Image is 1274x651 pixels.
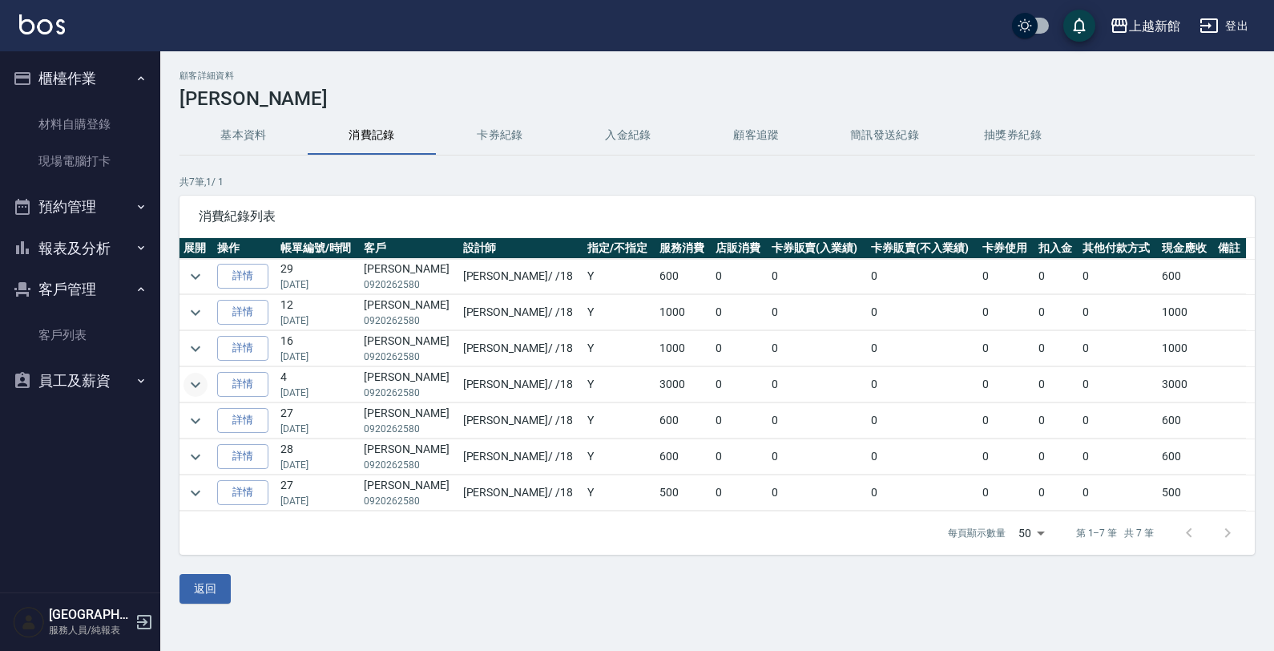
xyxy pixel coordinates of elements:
div: 上越新館 [1129,16,1180,36]
button: expand row [183,337,208,361]
td: 0 [712,295,768,330]
td: 0 [1034,439,1078,475]
td: [PERSON_NAME] [360,403,458,439]
a: 客戶列表 [6,317,154,354]
p: 0920262580 [364,422,454,436]
button: 登出 [1193,11,1255,41]
td: 0 [978,295,1034,330]
td: [PERSON_NAME] / /18 [459,367,584,402]
p: 服務人員/純報表 [49,623,131,637]
a: 詳情 [217,336,268,361]
td: 28 [276,439,361,475]
td: 600 [1158,439,1214,475]
td: 0 [768,331,868,366]
a: 詳情 [217,372,268,397]
a: 詳情 [217,300,268,325]
button: 員工及薪資 [6,360,154,402]
span: 消費紀錄列表 [199,208,1236,224]
td: 16 [276,331,361,366]
td: 0 [1078,295,1158,330]
td: 4 [276,367,361,402]
p: [DATE] [280,386,357,400]
td: 600 [1158,403,1214,439]
th: 客戶 [360,238,458,259]
td: [PERSON_NAME] [360,367,458,402]
th: 設計師 [459,238,584,259]
td: 0 [1078,331,1158,366]
td: 0 [768,259,868,294]
td: 1000 [655,295,712,330]
a: 現場電腦打卡 [6,143,154,180]
th: 操作 [213,238,276,259]
th: 指定/不指定 [583,238,655,259]
button: 客戶管理 [6,269,154,310]
button: 卡券紀錄 [436,116,564,155]
button: expand row [183,373,208,397]
td: 0 [712,331,768,366]
td: 0 [1034,259,1078,294]
button: 消費記錄 [308,116,436,155]
button: 簡訊發送紀錄 [820,116,949,155]
th: 卡券使用 [978,238,1034,259]
button: 顧客追蹤 [692,116,820,155]
td: 0 [1078,403,1158,439]
td: 0 [712,475,768,511]
img: Logo [19,14,65,34]
td: 0 [867,259,978,294]
p: 0920262580 [364,277,454,292]
button: 預約管理 [6,186,154,228]
td: 1000 [655,331,712,366]
p: [DATE] [280,422,357,436]
th: 店販消費 [712,238,768,259]
p: 0920262580 [364,313,454,328]
button: save [1063,10,1095,42]
td: 0 [1078,439,1158,475]
button: 上越新館 [1103,10,1187,42]
button: 基本資料 [179,116,308,155]
td: 0 [768,367,868,402]
button: expand row [183,445,208,469]
td: [PERSON_NAME] / /18 [459,475,584,511]
td: 0 [712,403,768,439]
td: 1000 [1158,295,1214,330]
p: 0920262580 [364,458,454,472]
td: Y [583,295,655,330]
td: 600 [655,259,712,294]
td: 0 [978,259,1034,294]
th: 現金應收 [1158,238,1214,259]
td: 0 [1034,367,1078,402]
td: 0 [1078,367,1158,402]
td: [PERSON_NAME] [360,475,458,511]
td: 0 [712,259,768,294]
td: 0 [1078,259,1158,294]
th: 卡券販賣(入業績) [768,238,868,259]
th: 帳單編號/時間 [276,238,361,259]
p: [DATE] [280,350,357,364]
button: expand row [183,265,208,289]
td: 600 [655,439,712,475]
td: 1000 [1158,331,1214,366]
th: 其他付款方式 [1078,238,1158,259]
td: [PERSON_NAME] [360,259,458,294]
td: [PERSON_NAME] / /18 [459,439,584,475]
td: [PERSON_NAME] / /18 [459,403,584,439]
td: 0 [768,475,868,511]
td: Y [583,475,655,511]
button: 入金紀錄 [564,116,692,155]
td: [PERSON_NAME] [360,295,458,330]
th: 備註 [1214,238,1246,259]
td: 0 [768,403,868,439]
td: [PERSON_NAME] [360,331,458,366]
td: Y [583,439,655,475]
td: 27 [276,475,361,511]
td: 0 [1034,331,1078,366]
td: Y [583,259,655,294]
td: 29 [276,259,361,294]
img: Person [13,606,45,638]
td: 500 [655,475,712,511]
td: 0 [867,475,978,511]
td: 0 [867,295,978,330]
td: [PERSON_NAME] [360,439,458,475]
td: [PERSON_NAME] / /18 [459,259,584,294]
p: [DATE] [280,494,357,508]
